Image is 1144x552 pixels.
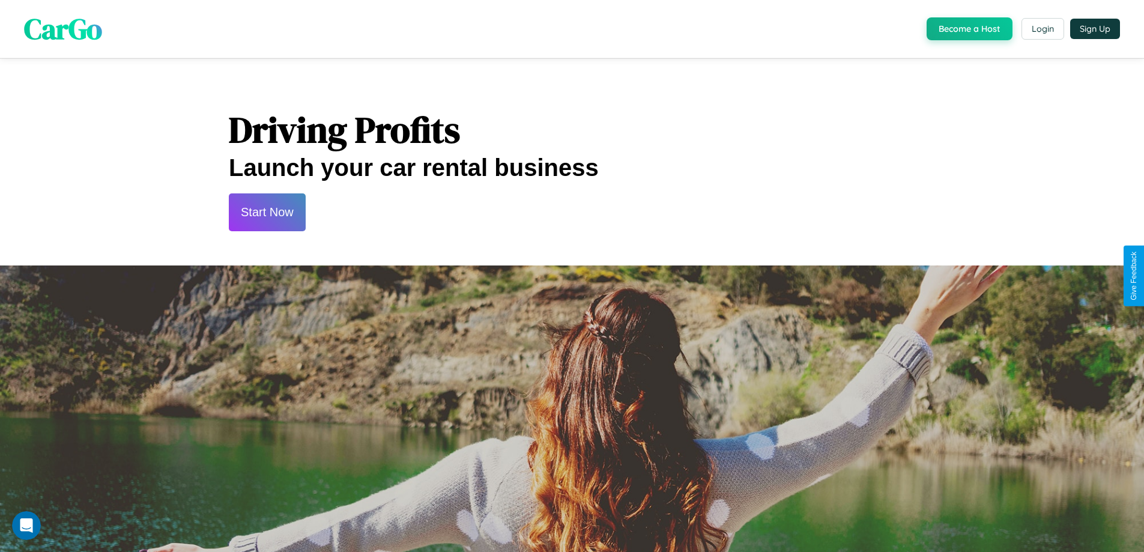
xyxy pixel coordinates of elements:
button: Sign Up [1070,19,1120,39]
button: Login [1021,18,1064,40]
iframe: Intercom live chat [12,511,41,540]
button: Become a Host [927,17,1012,40]
div: Give Feedback [1130,252,1138,300]
h2: Launch your car rental business [229,154,915,181]
h1: Driving Profits [229,105,915,154]
button: Start Now [229,193,306,231]
span: CarGo [24,9,102,49]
